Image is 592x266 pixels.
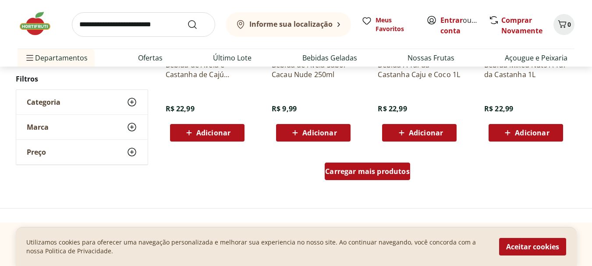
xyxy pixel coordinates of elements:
[515,129,549,136] span: Adicionar
[376,16,416,33] span: Meus Favoritos
[325,163,410,184] a: Carregar mais produtos
[72,12,215,37] input: search
[272,104,297,113] span: R$ 9,99
[16,90,148,114] button: Categoria
[272,60,355,79] a: Bebida de Aveia Sabor Cacau Nude 250ml
[249,19,333,29] b: Informe sua localização
[484,60,567,79] a: Bebida Mixed Nuts A Tal da Castanha 1L
[26,238,489,255] p: Utilizamos cookies para oferecer uma navegação personalizada e melhorar sua experiencia no nosso ...
[196,129,230,136] span: Adicionar
[484,104,513,113] span: R$ 22,99
[170,124,245,142] button: Adicionar
[302,129,337,136] span: Adicionar
[276,124,351,142] button: Adicionar
[213,53,252,63] a: Último Lote
[138,53,163,63] a: Ofertas
[499,238,566,255] button: Aceitar cookies
[553,14,574,35] button: Carrinho
[501,15,542,35] a: Comprar Novamente
[489,124,563,142] button: Adicionar
[166,60,249,79] a: Bebida de Aveia e Castanha de Cajú Barista A tal da Castanha 1L
[409,129,443,136] span: Adicionar
[505,53,567,63] a: Açougue e Peixaria
[408,53,454,63] a: Nossas Frutas
[440,15,463,25] a: Entrar
[25,47,35,68] button: Menu
[27,98,60,106] span: Categoria
[16,70,148,88] h2: Filtros
[27,148,46,156] span: Preço
[27,123,49,131] span: Marca
[567,20,571,28] span: 0
[378,104,407,113] span: R$ 22,99
[382,124,457,142] button: Adicionar
[226,12,351,37] button: Informe sua localização
[325,168,410,175] span: Carregar mais produtos
[378,60,461,79] a: Bebida A Tal da Castanha Caju e Coco 1L
[166,104,195,113] span: R$ 22,99
[16,140,148,164] button: Preço
[25,47,88,68] span: Departamentos
[440,15,489,35] a: Criar conta
[440,15,479,36] span: ou
[18,11,61,37] img: Hortifruti
[187,19,208,30] button: Submit Search
[16,115,148,139] button: Marca
[302,53,357,63] a: Bebidas Geladas
[362,16,416,33] a: Meus Favoritos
